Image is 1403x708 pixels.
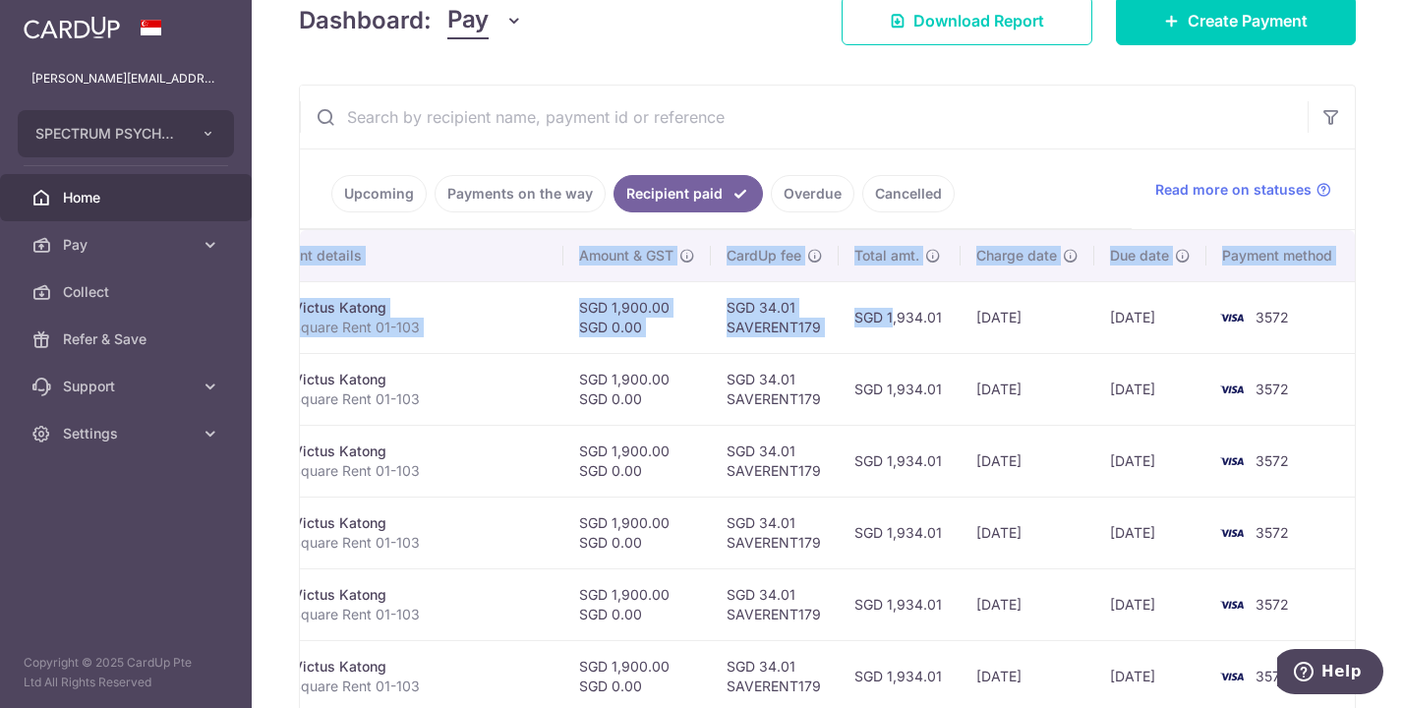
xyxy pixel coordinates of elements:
[854,246,919,265] span: Total amt.
[961,353,1094,425] td: [DATE]
[771,175,854,212] a: Overdue
[63,424,193,443] span: Settings
[63,329,193,349] span: Refer & Save
[35,124,181,144] span: SPECTRUM PSYCHOLOGY PRACTICE PTE. LTD.
[256,318,548,337] p: Roxy Square Rent 01-103
[256,389,548,409] p: Roxy Square Rent 01-103
[435,175,606,212] a: Payments on the way
[1256,381,1289,397] span: 3572
[300,86,1308,148] input: Search by recipient name, payment id or reference
[256,442,548,461] div: Rent. Victus Katong
[839,425,961,497] td: SGD 1,934.01
[1212,306,1252,329] img: Bank Card
[711,353,839,425] td: SGD 34.01 SAVERENT179
[240,230,563,281] th: Payment details
[961,425,1094,497] td: [DATE]
[447,2,523,39] button: Pay
[1256,524,1289,541] span: 3572
[1256,596,1289,613] span: 3572
[1212,521,1252,545] img: Bank Card
[63,282,193,302] span: Collect
[913,9,1044,32] span: Download Report
[563,568,711,640] td: SGD 1,900.00 SGD 0.00
[961,497,1094,568] td: [DATE]
[1094,568,1206,640] td: [DATE]
[839,353,961,425] td: SGD 1,934.01
[256,533,548,553] p: Roxy Square Rent 01-103
[1256,668,1289,684] span: 3572
[1256,452,1289,469] span: 3572
[63,235,193,255] span: Pay
[24,16,120,39] img: CardUp
[256,657,548,677] div: Rent. Victus Katong
[256,513,548,533] div: Rent. Victus Katong
[1206,230,1356,281] th: Payment method
[839,568,961,640] td: SGD 1,934.01
[1094,353,1206,425] td: [DATE]
[447,2,489,39] span: Pay
[1110,246,1169,265] span: Due date
[31,69,220,88] p: [PERSON_NAME][EMAIL_ADDRESS][PERSON_NAME][DOMAIN_NAME]
[1155,180,1331,200] a: Read more on statuses
[1094,425,1206,497] td: [DATE]
[256,585,548,605] div: Rent. Victus Katong
[839,281,961,353] td: SGD 1,934.01
[563,353,711,425] td: SGD 1,900.00 SGD 0.00
[1094,281,1206,353] td: [DATE]
[256,370,548,389] div: Rent. Victus Katong
[862,175,955,212] a: Cancelled
[1256,309,1289,325] span: 3572
[1212,378,1252,401] img: Bank Card
[18,110,234,157] button: SPECTRUM PSYCHOLOGY PRACTICE PTE. LTD.
[1188,9,1308,32] span: Create Payment
[256,298,548,318] div: Rent. Victus Katong
[1094,497,1206,568] td: [DATE]
[1212,593,1252,617] img: Bank Card
[1212,449,1252,473] img: Bank Card
[331,175,427,212] a: Upcoming
[63,188,193,207] span: Home
[563,281,711,353] td: SGD 1,900.00 SGD 0.00
[961,281,1094,353] td: [DATE]
[256,605,548,624] p: Roxy Square Rent 01-103
[976,246,1057,265] span: Charge date
[614,175,763,212] a: Recipient paid
[1155,180,1312,200] span: Read more on statuses
[711,425,839,497] td: SGD 34.01 SAVERENT179
[579,246,673,265] span: Amount & GST
[299,3,432,38] h4: Dashboard:
[1277,649,1383,698] iframe: Opens a widget where you can find more information
[711,568,839,640] td: SGD 34.01 SAVERENT179
[563,497,711,568] td: SGD 1,900.00 SGD 0.00
[63,377,193,396] span: Support
[839,497,961,568] td: SGD 1,934.01
[727,246,801,265] span: CardUp fee
[711,281,839,353] td: SGD 34.01 SAVERENT179
[1212,665,1252,688] img: Bank Card
[256,677,548,696] p: Roxy Square Rent 01-103
[256,461,548,481] p: Roxy Square Rent 01-103
[563,425,711,497] td: SGD 1,900.00 SGD 0.00
[961,568,1094,640] td: [DATE]
[711,497,839,568] td: SGD 34.01 SAVERENT179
